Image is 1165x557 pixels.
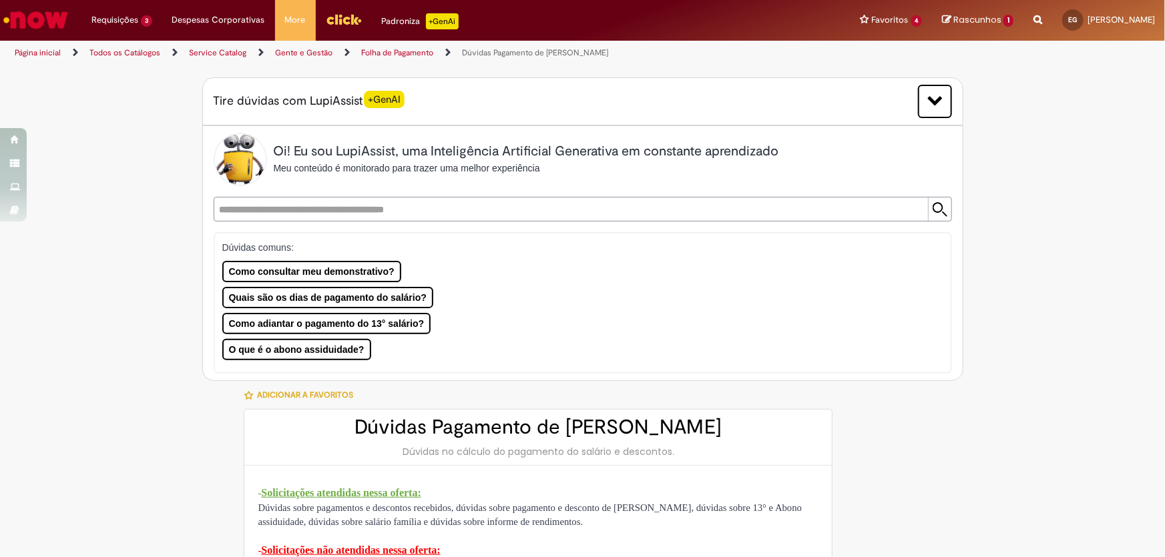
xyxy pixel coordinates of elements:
span: - [258,545,261,556]
span: Despesas Corporativas [172,13,265,27]
span: EG [1069,15,1078,24]
ul: Trilhas de página [10,41,766,65]
p: +GenAi [426,13,459,29]
button: Como adiantar o pagamento do 13° salário? [222,313,431,334]
span: 4 [911,15,923,27]
p: Dúvidas sobre pagamentos e descontos recebidos, dúvidas sobre pagamento e desconto de [PERSON_NAM... [258,501,819,529]
img: click_logo_yellow_360x200.png [326,9,362,29]
span: 3 [141,15,152,27]
span: Solicitações não atendidas nessa oferta: [261,544,440,556]
a: Gente e Gestão [275,47,332,58]
span: More [285,13,306,27]
button: O que é o abono assiduidade? [222,339,371,360]
button: Adicionar a Favoritos [244,381,361,409]
a: Dúvidas Pagamento de [PERSON_NAME] [462,47,608,58]
span: Requisições [91,13,138,27]
span: Favoritos [872,13,909,27]
h2: Dúvidas Pagamento de [PERSON_NAME] [258,416,819,438]
span: 1 [1003,15,1013,27]
h2: Oi! Eu sou LupiAssist, uma Inteligência Artificial Generativa em constante aprendizado [274,144,779,159]
img: Lupi [214,133,267,186]
span: Rascunhos [953,13,1001,26]
span: [PERSON_NAME] [1088,14,1155,25]
div: Padroniza [382,13,459,29]
p: Dúvidas comuns: [222,241,927,254]
a: Folha de Pagamento [361,47,433,58]
div: Dúvidas no cálculo do pagamento do salário e descontos. [258,445,819,458]
button: Quais são os dias de pagamento do salário? [222,287,433,308]
a: Rascunhos [942,14,1013,27]
a: Service Catalog [189,47,246,58]
input: Submit [928,197,951,221]
span: - [258,488,261,498]
a: Todos os Catálogos [89,47,160,58]
span: Adicionar a Favoritos [257,390,353,400]
span: +GenAI [364,91,405,107]
img: ServiceNow [1,7,70,33]
a: Página inicial [15,47,61,58]
span: Tire dúvidas com LupiAssist [214,93,405,109]
button: Como consultar meu demonstrativo? [222,261,401,282]
span: Solicitações atendidas nessa oferta: [261,487,421,498]
span: Meu conteúdo é monitorado para trazer uma melhor experiência [274,163,540,173]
